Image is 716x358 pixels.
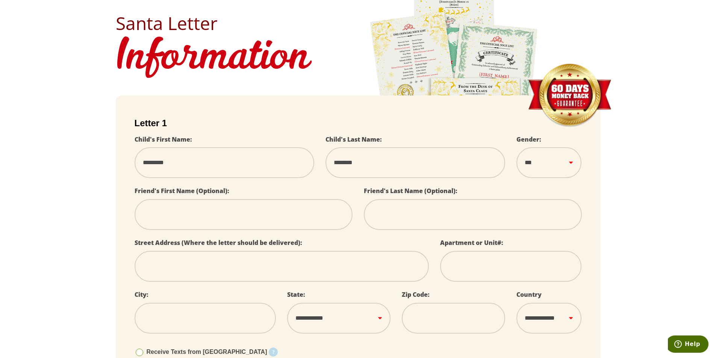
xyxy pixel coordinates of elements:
[116,14,601,32] h2: Santa Letter
[135,187,229,195] label: Friend's First Name (Optional):
[135,118,582,128] h2: Letter 1
[287,290,305,299] label: State:
[527,63,612,128] img: Money Back Guarantee
[135,135,192,144] label: Child's First Name:
[116,32,601,84] h1: Information
[364,187,457,195] label: Friend's Last Name (Optional):
[135,239,302,247] label: Street Address (Where the letter should be delivered):
[516,290,542,299] label: Country
[135,290,148,299] label: City:
[402,290,430,299] label: Zip Code:
[147,349,267,355] span: Receive Texts from [GEOGRAPHIC_DATA]
[516,135,541,144] label: Gender:
[668,335,708,354] iframe: Opens a widget where you can find more information
[325,135,382,144] label: Child's Last Name:
[440,239,503,247] label: Apartment or Unit#:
